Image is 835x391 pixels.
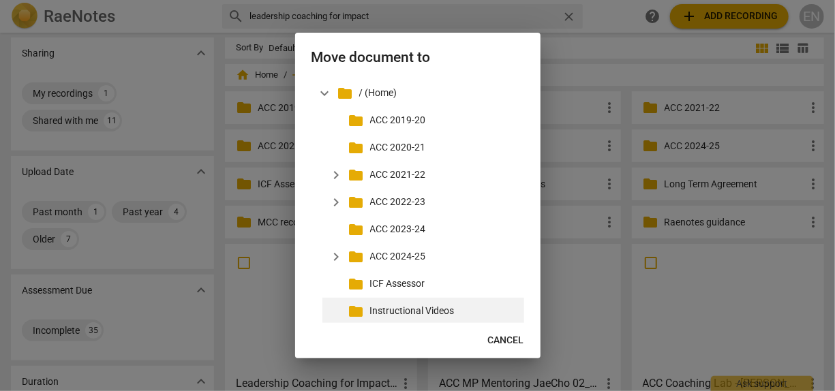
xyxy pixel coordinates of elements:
[348,303,365,319] span: folder
[348,140,365,156] span: folder
[370,304,519,318] p: Instructional Videos
[317,85,333,101] span: expand_more
[337,85,354,101] span: folder
[348,112,365,129] span: folder
[488,334,524,347] span: Cancel
[348,221,365,238] span: folder
[328,249,344,265] span: expand_more
[328,167,344,183] span: expand_more
[370,277,519,291] p: ICF Assessor
[348,249,365,265] span: folder
[370,140,519,155] p: ACC 2020-21
[370,168,519,182] p: ACC 2021-22
[370,222,519,236] p: ACC 2023-24
[370,195,519,209] p: ACC 2022-23
[348,194,365,210] span: folder
[477,328,535,353] button: Cancel
[312,49,524,66] h2: Move document to
[359,86,519,100] p: / (Home)
[370,249,519,264] p: ACC 2024-25
[348,276,365,292] span: folder
[328,194,344,210] span: expand_more
[348,167,365,183] span: folder
[370,113,519,127] p: ACC 2019-20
